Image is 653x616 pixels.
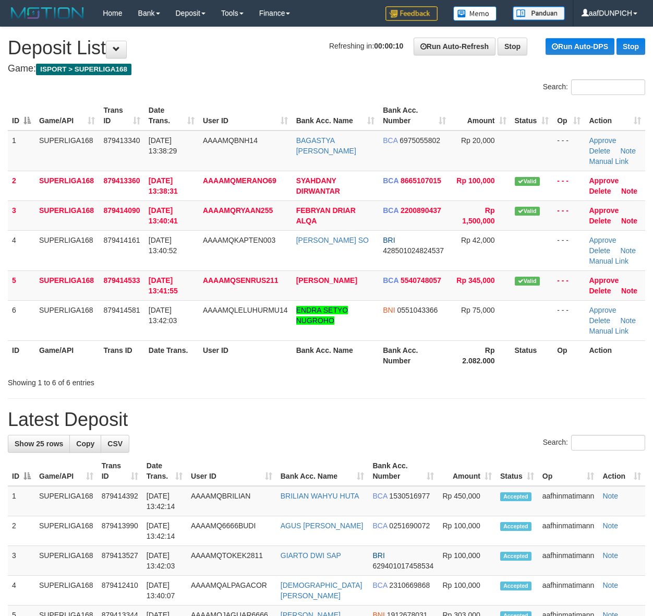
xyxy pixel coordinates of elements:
[500,492,531,501] span: Accepted
[35,230,99,270] td: SUPERLIGA168
[8,456,35,486] th: ID: activate to sort column descending
[553,300,585,340] td: - - -
[589,206,619,215] a: Approve
[35,576,98,606] td: SUPERLIGA168
[35,546,98,576] td: SUPERLIGA168
[496,456,538,486] th: Status: activate to sort column ascending
[149,236,177,255] span: [DATE] 13:40:52
[292,340,379,370] th: Bank Acc. Name
[8,38,645,58] h1: Deposit List
[511,101,553,131] th: Status: activate to sort column ascending
[553,340,585,370] th: Op
[589,157,628,165] a: Manual Link
[101,435,129,453] a: CSV
[383,176,398,185] span: BCA
[585,101,645,131] th: Action: activate to sort column ascending
[621,187,637,195] a: Note
[98,516,142,546] td: 879413990
[149,136,177,155] span: [DATE] 13:38:29
[401,276,441,285] span: Copy 5540748057 to clipboard
[103,176,140,185] span: 879413360
[8,101,35,131] th: ID: activate to sort column descending
[98,456,142,486] th: Trans ID: activate to sort column ascending
[379,101,450,131] th: Bank Acc. Number: activate to sort column ascending
[538,516,599,546] td: aafhinmatimann
[296,236,369,244] a: [PERSON_NAME] SO
[103,136,140,145] span: 879413340
[571,435,645,451] input: Search:
[401,176,441,185] span: Copy 8665107015 to clipboard
[187,516,276,546] td: AAAAMQ6666BUDI
[553,171,585,200] td: - - -
[372,522,387,530] span: BCA
[276,456,369,486] th: Bank Acc. Name: activate to sort column ascending
[538,546,599,576] td: aafhinmatimann
[368,456,438,486] th: Bank Acc. Number: activate to sort column ascending
[35,131,99,171] td: SUPERLIGA168
[543,435,645,451] label: Search:
[8,300,35,340] td: 6
[553,101,585,131] th: Op: activate to sort column ascending
[149,276,178,295] span: [DATE] 13:41:55
[589,236,616,244] a: Approve
[203,236,275,244] span: AAAAMQKAPTEN003
[500,582,531,590] span: Accepted
[142,516,187,546] td: [DATE] 13:42:14
[513,6,565,20] img: panduan.png
[103,236,140,244] span: 879414161
[620,246,636,255] a: Note
[389,581,430,589] span: Copy 2310669868 to clipboard
[589,246,610,255] a: Delete
[35,171,99,200] td: SUPERLIGA168
[616,38,645,55] a: Stop
[598,456,645,486] th: Action: activate to sort column ascending
[372,492,387,500] span: BCA
[187,456,276,486] th: User ID: activate to sort column ascending
[389,492,430,500] span: Copy 1530516977 to clipboard
[35,300,99,340] td: SUPERLIGA168
[296,176,340,195] a: SYAHDANY DIRWANTAR
[144,101,199,131] th: Date Trans.: activate to sort column ascending
[450,340,510,370] th: Rp 2.082.000
[103,276,140,285] span: 879414533
[374,42,403,50] strong: 00:00:10
[383,136,397,145] span: BCA
[8,546,35,576] td: 3
[292,101,379,131] th: Bank Acc. Name: activate to sort column ascending
[8,200,35,230] td: 3
[203,206,273,215] span: AAAAMQRYAAN255
[571,79,645,95] input: Search:
[144,340,199,370] th: Date Trans.
[8,230,35,270] td: 4
[589,176,619,185] a: Approve
[296,276,357,285] a: [PERSON_NAME]
[620,147,636,155] a: Note
[397,306,438,314] span: Copy 0551043366 to clipboard
[281,492,359,500] a: BRILIAN WAHYU HUTA
[383,236,395,244] span: BRI
[107,440,123,448] span: CSV
[462,206,494,225] span: Rp 1,500,000
[203,136,258,145] span: AAAAMQBNH14
[538,456,599,486] th: Op: activate to sort column ascending
[538,576,599,606] td: aafhinmatimann
[379,340,450,370] th: Bank Acc. Number
[142,546,187,576] td: [DATE] 13:42:03
[589,257,628,265] a: Manual Link
[589,316,610,325] a: Delete
[621,287,637,295] a: Note
[8,171,35,200] td: 2
[538,486,599,516] td: aafhinmatimann
[35,516,98,546] td: SUPERLIGA168
[553,131,585,171] td: - - -
[36,64,131,75] span: ISPORT > SUPERLIGA168
[8,516,35,546] td: 2
[620,316,636,325] a: Note
[8,270,35,300] td: 5
[461,236,495,244] span: Rp 42,000
[372,562,433,570] span: Copy 629401017458534 to clipboard
[35,456,98,486] th: Game/API: activate to sort column ascending
[281,581,362,600] a: [DEMOGRAPHIC_DATA][PERSON_NAME]
[589,187,611,195] a: Delete
[35,486,98,516] td: SUPERLIGA168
